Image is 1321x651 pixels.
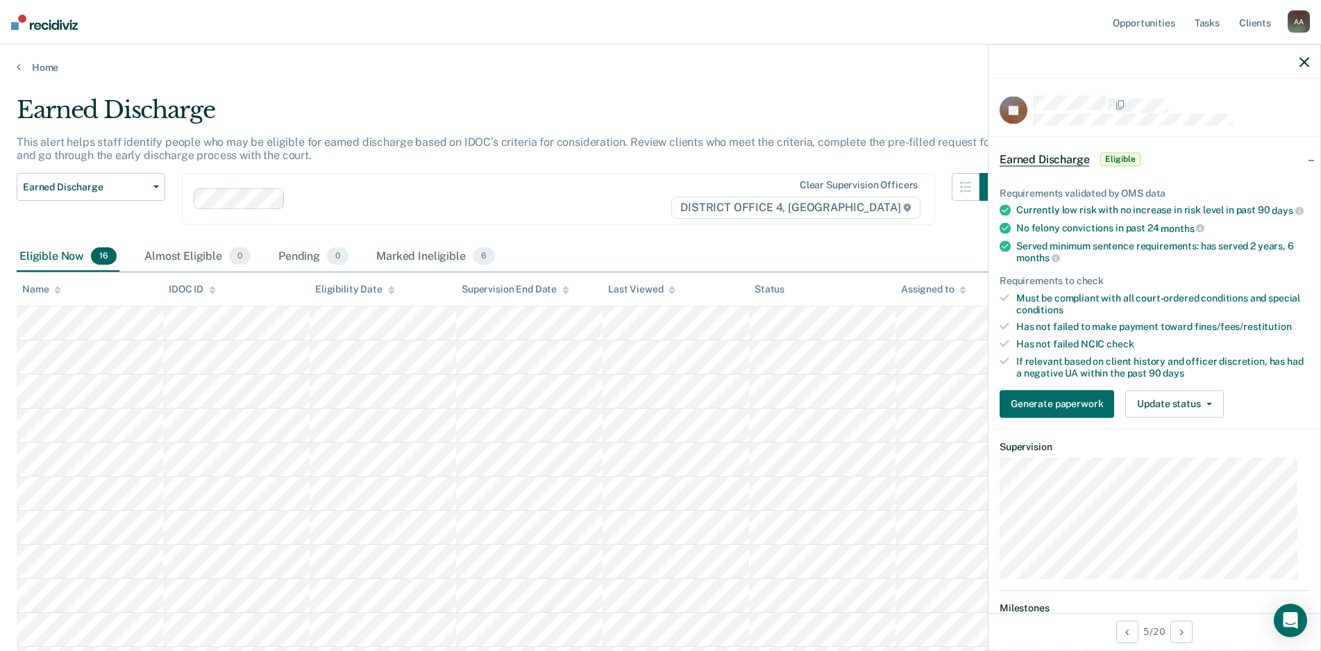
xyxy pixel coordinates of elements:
div: Last Viewed [608,283,675,295]
span: 6 [473,247,495,265]
div: Marked Ineligible [373,242,498,272]
div: Requirements to check [1000,275,1309,287]
div: A A [1288,10,1310,33]
div: If relevant based on client history and officer discretion, has had a negative UA within the past 90 [1016,356,1309,379]
div: Status [755,283,784,295]
p: This alert helps staff identify people who may be eligible for earned discharge based on IDOC’s c... [17,135,1006,162]
div: Currently low risk with no increase in risk level in past 90 [1016,204,1309,217]
span: Earned Discharge [23,181,148,193]
div: Earned Discharge [17,96,1007,135]
span: days [1163,367,1184,378]
div: Supervision End Date [462,283,569,295]
div: Has not failed NCIC [1016,338,1309,350]
div: Almost Eligible [142,242,253,272]
span: days [1272,205,1303,216]
div: Must be compliant with all court-ordered conditions and special [1016,292,1309,315]
div: No felony convictions in past 24 [1016,222,1309,235]
span: DISTRICT OFFICE 4, [GEOGRAPHIC_DATA] [671,197,920,219]
dt: Supervision [1000,440,1309,452]
button: Next Opportunity [1170,620,1193,643]
span: 16 [91,247,117,265]
div: Requirements validated by OMS data [1000,187,1309,199]
div: Clear supervision officers [800,179,918,191]
div: IDOC ID [169,283,216,295]
div: Name [22,283,61,295]
div: Served minimum sentence requirements: has served 2 years, 6 [1016,240,1309,263]
a: Home [17,61,1304,74]
button: Previous Opportunity [1116,620,1138,643]
span: months [1161,222,1204,233]
div: Pending [276,242,351,272]
div: Eligibility Date [315,283,395,295]
button: Generate paperwork [1000,390,1114,418]
span: months [1016,252,1060,263]
span: conditions [1016,304,1063,315]
div: Assigned to [901,283,966,295]
div: Has not failed to make payment toward [1016,321,1309,333]
span: fines/fees/restitution [1195,321,1292,332]
span: check [1107,338,1134,349]
a: Generate paperwork [1000,390,1120,418]
div: Open Intercom Messenger [1274,604,1307,637]
div: 5 / 20 [988,613,1320,650]
button: Update status [1125,390,1223,418]
img: Recidiviz [11,15,78,30]
div: Eligible Now [17,242,119,272]
span: Eligible [1100,152,1140,166]
span: Earned Discharge [1000,152,1089,166]
span: 0 [229,247,251,265]
dt: Milestones [1000,602,1309,613]
span: 0 [327,247,348,265]
div: Earned DischargeEligible [988,137,1320,181]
